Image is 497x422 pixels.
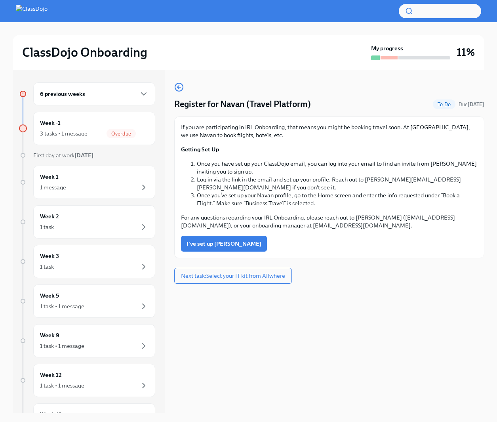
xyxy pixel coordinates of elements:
[40,212,59,221] h6: Week 2
[468,101,484,107] strong: [DATE]
[40,118,61,127] h6: Week -1
[40,263,54,271] div: 1 task
[181,214,478,229] p: For any questions regarding your IRL Onboarding, please reach out to [PERSON_NAME] ([EMAIL_ADDRES...
[19,324,155,357] a: Week 91 task • 1 message
[107,131,136,137] span: Overdue
[174,98,311,110] h4: Register for Navan (Travel Platform)
[40,410,62,419] h6: Week 13
[371,44,403,52] strong: My progress
[74,152,93,159] strong: [DATE]
[197,191,478,207] li: Once you’ve set up your Navan profile, go to the Home screen and enter the info requested under “...
[40,130,88,137] div: 3 tasks • 1 message
[181,123,478,139] p: If you are participating in IRL Onboarding, that means you might be booking travel soon. At [GEOG...
[197,160,478,176] li: Once you have set up your ClassDojo email, you can log into your email to find an invite from [PE...
[174,268,292,284] button: Next task:Select your IT kit from Allwhere
[19,364,155,397] a: Week 121 task • 1 message
[40,90,85,98] h6: 6 previous weeks
[33,82,155,105] div: 6 previous weeks
[40,291,59,300] h6: Week 5
[33,152,93,159] span: First day at work
[433,101,455,107] span: To Do
[459,101,484,108] span: October 14th, 2025 11:00
[40,172,59,181] h6: Week 1
[197,176,478,191] li: Log in via the link in the email and set up your profile. Reach out to [PERSON_NAME][EMAIL_ADDRES...
[40,382,84,390] div: 1 task • 1 message
[22,44,147,60] h2: ClassDojo Onboarding
[19,112,155,145] a: Week -13 tasks • 1 messageOverdue
[181,236,267,252] button: I've set up [PERSON_NAME]
[19,166,155,199] a: Week 11 message
[40,252,59,260] h6: Week 3
[16,5,48,17] img: ClassDojo
[40,183,66,191] div: 1 message
[40,302,84,310] div: 1 task • 1 message
[40,331,59,340] h6: Week 9
[19,285,155,318] a: Week 51 task • 1 message
[40,223,54,231] div: 1 task
[457,45,475,59] h3: 11%
[19,245,155,278] a: Week 31 task
[459,101,484,107] span: Due
[19,205,155,239] a: Week 21 task
[19,151,155,159] a: First day at work[DATE]
[40,342,84,350] div: 1 task • 1 message
[181,146,219,153] strong: Getting Set Up
[181,272,285,280] span: Next task : Select your IT kit from Allwhere
[40,370,62,379] h6: Week 12
[187,240,261,248] span: I've set up [PERSON_NAME]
